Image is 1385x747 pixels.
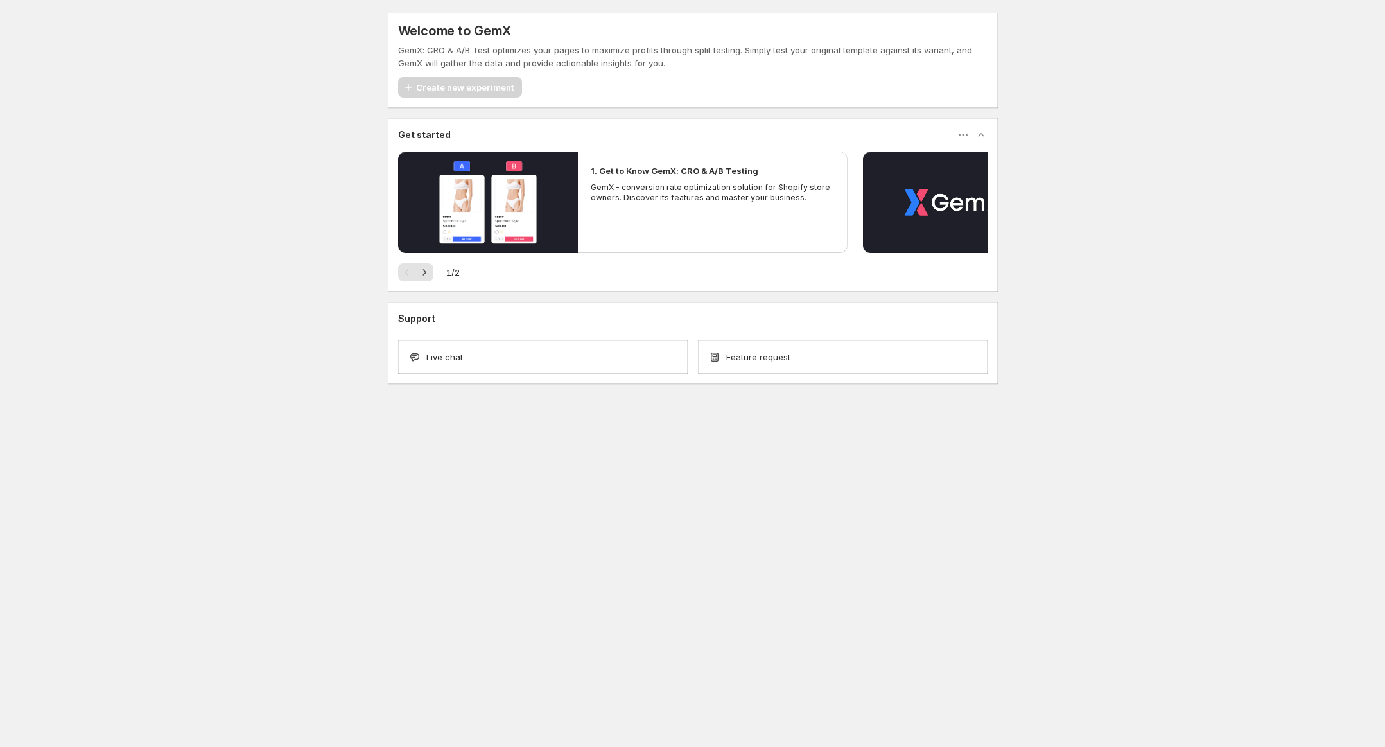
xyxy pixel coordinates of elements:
h2: 1. Get to Know GemX: CRO & A/B Testing [591,164,758,177]
span: 1 / 2 [446,266,460,279]
span: Live chat [426,351,463,364]
h3: Get started [398,128,451,141]
span: Feature request [726,351,790,364]
p: GemX: CRO & A/B Test optimizes your pages to maximize profits through split testing. Simply test ... [398,44,988,69]
p: GemX - conversion rate optimization solution for Shopify store owners. Discover its features and ... [591,182,835,203]
h5: Welcome to GemX [398,23,511,39]
h3: Support [398,312,435,325]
